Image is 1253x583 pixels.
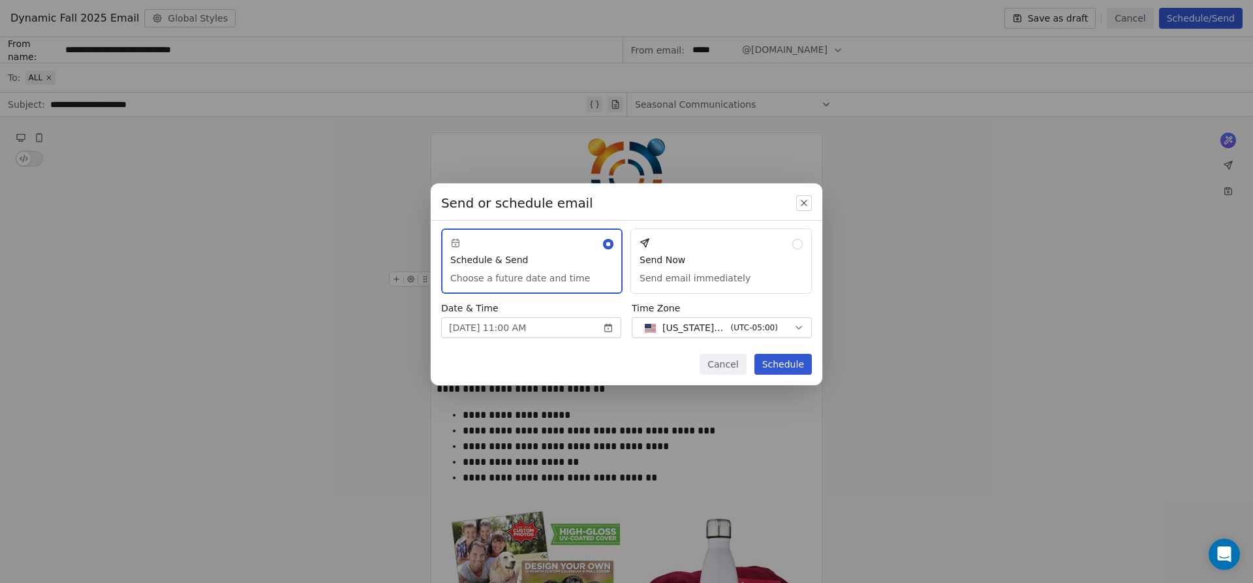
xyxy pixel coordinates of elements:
span: [DATE] 11:00 AM [449,321,526,335]
span: Time Zone [632,302,812,315]
button: Schedule [754,354,812,375]
span: Send or schedule email [441,194,593,212]
button: [US_STATE] - EST(UTC-05:00) [632,317,812,338]
button: Cancel [700,354,746,375]
span: Date & Time [441,302,621,315]
button: [DATE] 11:00 AM [441,317,621,338]
span: ( UTC-05:00 ) [731,322,778,334]
span: [US_STATE] - EST [662,321,726,334]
